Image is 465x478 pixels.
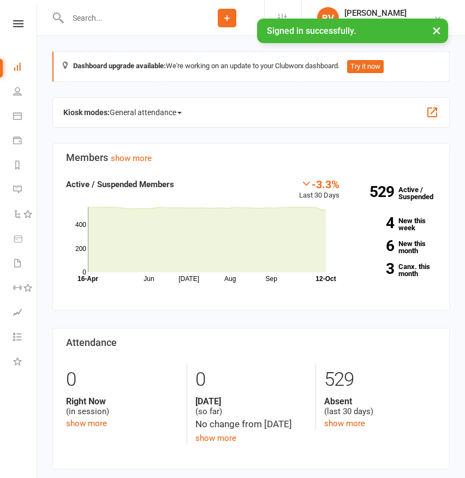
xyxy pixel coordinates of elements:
a: show more [66,419,107,428]
a: Product Sales [13,228,38,252]
a: 529Active / Suspended [350,178,444,208]
div: We're working on an update to your Clubworx dashboard. [52,51,450,82]
div: No change from [DATE] [195,417,307,432]
input: Search... [64,10,190,26]
strong: Absent [324,396,436,407]
div: 529 [324,363,436,396]
a: 6New this month [356,240,436,254]
button: × [427,19,446,42]
a: Payments [13,129,38,154]
div: 0 [195,363,307,396]
div: (in session) [66,396,178,417]
a: Assessments [13,301,38,326]
strong: [DATE] [195,396,307,407]
strong: Right Now [66,396,178,407]
strong: 3 [356,261,394,276]
strong: Kiosk modes: [63,108,110,117]
a: Dashboard [13,56,38,80]
div: 0 [66,363,178,396]
h3: Attendance [66,337,436,348]
a: People [13,80,38,105]
a: show more [111,153,152,163]
strong: 4 [356,216,394,230]
button: Try it now [347,60,384,73]
strong: 6 [356,238,394,253]
div: (last 30 days) [324,396,436,417]
a: Reports [13,154,38,178]
div: PUMPT 24/7 [344,18,407,28]
strong: 529 [356,184,394,199]
h3: Members [66,152,436,163]
div: -3.3% [299,178,339,190]
a: What's New [13,350,38,375]
a: 4New this week [356,217,436,231]
span: General attendance [110,104,182,121]
div: [PERSON_NAME] [344,8,407,18]
a: 3Canx. this month [356,263,436,277]
strong: Dashboard upgrade available: [73,62,166,70]
a: show more [324,419,365,428]
div: BV [317,7,339,29]
a: Calendar [13,105,38,129]
span: Signed in successfully. [267,26,356,36]
div: (so far) [195,396,307,417]
div: Last 30 Days [299,178,339,201]
strong: Active / Suspended Members [66,180,174,189]
a: show more [195,433,236,443]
